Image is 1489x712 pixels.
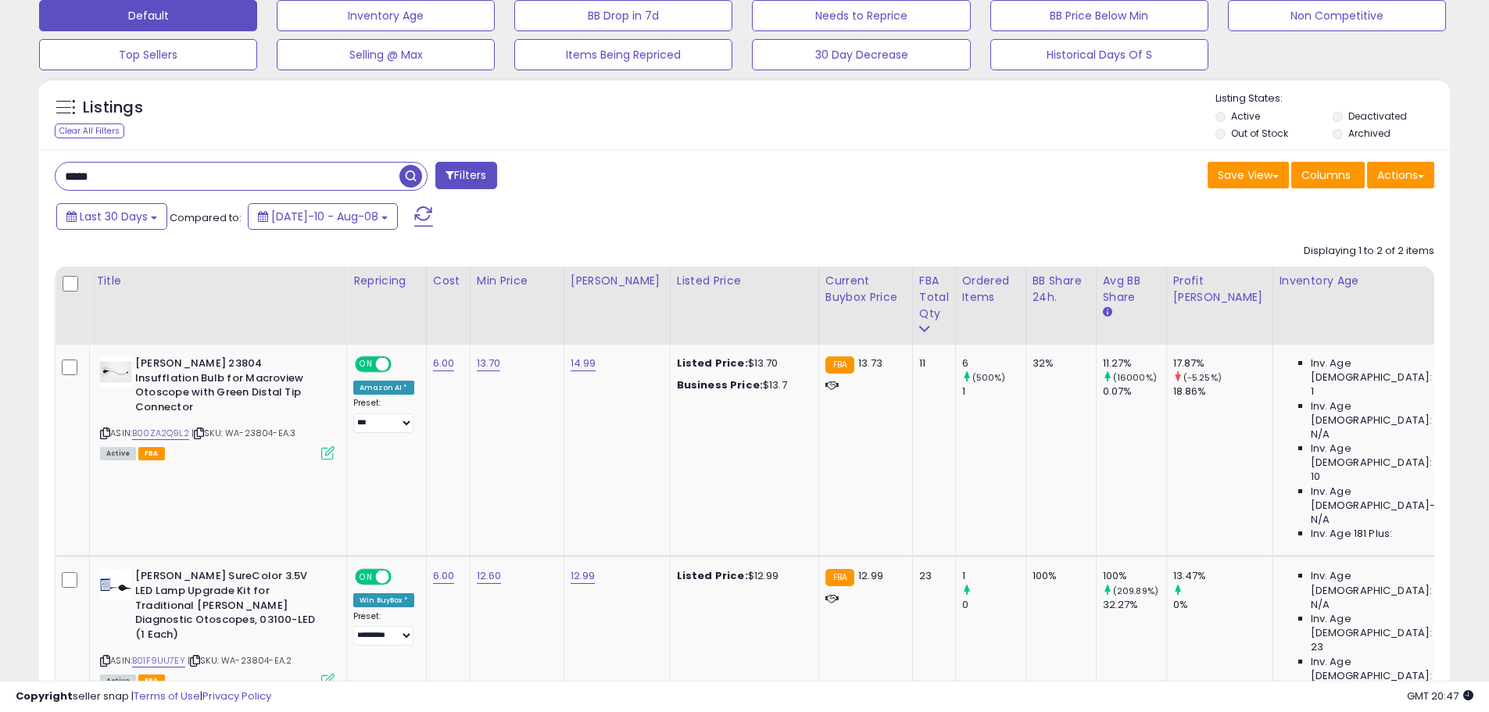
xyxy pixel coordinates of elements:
[477,273,557,289] div: Min Price
[191,427,295,439] span: | SKU: WA-23804-EA.3
[132,427,189,440] a: B00ZA2Q9L2
[389,571,414,584] span: OFF
[135,569,325,646] b: [PERSON_NAME] SureColor 3.5V LED Lamp Upgrade Kit for Traditional [PERSON_NAME] Diagnostic Otosco...
[353,273,420,289] div: Repricing
[1113,585,1158,597] small: (209.89%)
[1103,273,1160,306] div: Avg BB Share
[1367,162,1434,188] button: Actions
[1311,442,1454,470] span: Inv. Age [DEMOGRAPHIC_DATA]:
[1280,273,1459,289] div: Inventory Age
[100,569,131,600] img: 31DT1biH0CL._SL40_.jpg
[477,568,502,584] a: 12.60
[356,358,376,371] span: ON
[571,273,664,289] div: [PERSON_NAME]
[1113,371,1157,384] small: (16000%)
[1311,527,1393,541] span: Inv. Age 181 Plus:
[1173,385,1272,399] div: 18.86%
[1183,371,1222,384] small: (-5.25%)
[1311,513,1330,527] span: N/A
[1103,569,1166,583] div: 100%
[919,569,943,583] div: 23
[353,593,414,607] div: Win BuyBox *
[433,273,464,289] div: Cost
[677,273,812,289] div: Listed Price
[1311,485,1454,513] span: Inv. Age [DEMOGRAPHIC_DATA]-180:
[962,569,1025,583] div: 1
[571,568,596,584] a: 12.99
[1311,428,1330,442] span: N/A
[353,398,414,433] div: Preset:
[389,358,414,371] span: OFF
[1407,689,1473,703] span: 2025-09-8 20:47 GMT
[1033,569,1084,583] div: 100%
[1173,273,1266,306] div: Profit [PERSON_NAME]
[1348,109,1407,123] label: Deactivated
[134,689,200,703] a: Terms of Use
[1173,598,1272,612] div: 0%
[138,447,165,460] span: FBA
[135,356,325,418] b: [PERSON_NAME] 23804 Insufflation Bulb for Macroview Otoscope with Green Distal Tip Connector
[1215,91,1450,106] p: Listing States:
[677,569,807,583] div: $12.99
[353,611,414,646] div: Preset:
[1311,399,1454,428] span: Inv. Age [DEMOGRAPHIC_DATA]:
[433,568,455,584] a: 6.00
[571,356,596,371] a: 14.99
[248,203,398,230] button: [DATE]-10 - Aug-08
[435,162,496,189] button: Filters
[132,654,185,667] a: B01F9UU7EY
[1311,640,1323,654] span: 23
[433,356,455,371] a: 6.00
[825,273,906,306] div: Current Buybox Price
[100,674,136,688] span: All listings currently available for purchase on Amazon
[1348,127,1391,140] label: Archived
[96,273,340,289] div: Title
[1311,612,1454,640] span: Inv. Age [DEMOGRAPHIC_DATA]:
[202,689,271,703] a: Privacy Policy
[1311,385,1314,399] span: 1
[1208,162,1289,188] button: Save View
[1103,598,1166,612] div: 32.27%
[1301,167,1351,183] span: Columns
[919,356,943,370] div: 11
[1311,598,1330,612] span: N/A
[56,203,167,230] button: Last 30 Days
[1231,109,1260,123] label: Active
[677,378,807,392] div: $13.7
[1033,356,1084,370] div: 32%
[1291,162,1365,188] button: Columns
[1311,356,1454,385] span: Inv. Age [DEMOGRAPHIC_DATA]:
[1173,356,1272,370] div: 17.87%
[677,377,763,392] b: Business Price:
[477,356,501,371] a: 13.70
[962,385,1025,399] div: 1
[990,39,1208,70] button: Historical Days Of S
[83,97,143,119] h5: Listings
[1311,655,1454,683] span: Inv. Age [DEMOGRAPHIC_DATA]:
[1311,470,1320,484] span: 10
[825,569,854,586] small: FBA
[100,356,131,388] img: 21y8pwl4VAL._SL40_.jpg
[962,356,1025,370] div: 6
[1231,127,1288,140] label: Out of Stock
[1311,569,1454,597] span: Inv. Age [DEMOGRAPHIC_DATA]:
[55,123,124,138] div: Clear All Filters
[1173,569,1272,583] div: 13.47%
[1103,306,1112,320] small: Avg BB Share.
[677,568,748,583] b: Listed Price:
[80,209,148,224] span: Last 30 Days
[972,371,1006,384] small: (500%)
[16,689,271,704] div: seller snap | |
[752,39,970,70] button: 30 Day Decrease
[188,654,292,667] span: | SKU: WA-23804-EA.2
[514,39,732,70] button: Items Being Repriced
[100,356,335,458] div: ASIN:
[858,356,882,370] span: 13.73
[353,381,414,395] div: Amazon AI *
[39,39,257,70] button: Top Sellers
[277,39,495,70] button: Selling @ Max
[356,571,376,584] span: ON
[962,273,1019,306] div: Ordered Items
[1103,385,1166,399] div: 0.07%
[271,209,378,224] span: [DATE]-10 - Aug-08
